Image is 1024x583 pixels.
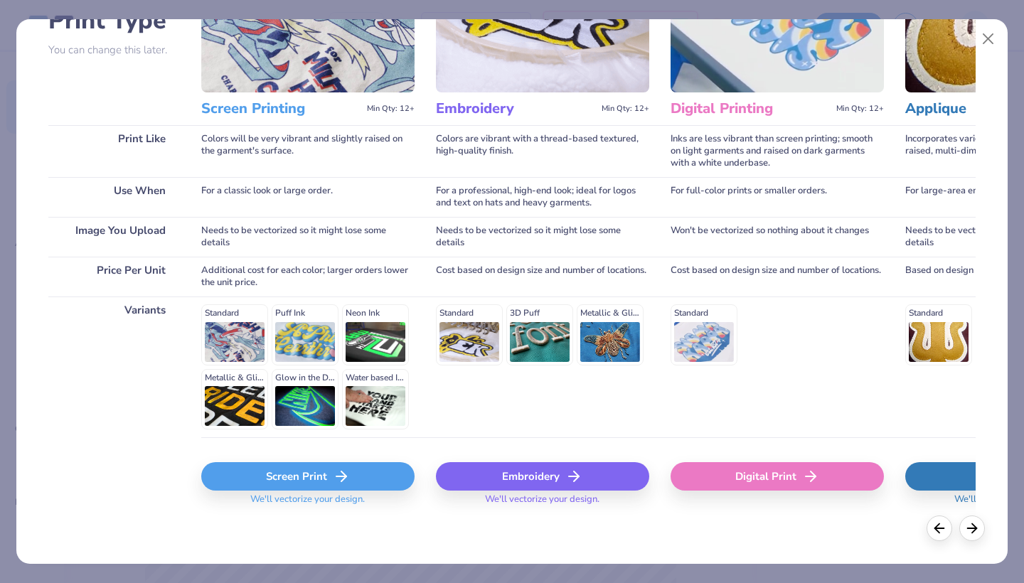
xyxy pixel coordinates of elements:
div: Cost based on design size and number of locations. [671,257,884,296]
span: Min Qty: 12+ [602,104,649,114]
div: Needs to be vectorized so it might lose some details [201,217,415,257]
span: Min Qty: 12+ [836,104,884,114]
div: Image You Upload [48,217,180,257]
p: You can change this later. [48,44,180,56]
div: Needs to be vectorized so it might lose some details [436,217,649,257]
div: Additional cost for each color; larger orders lower the unit price. [201,257,415,296]
div: Colors will be very vibrant and slightly raised on the garment's surface. [201,125,415,177]
div: For a classic look or large order. [201,177,415,217]
div: Embroidery [436,462,649,491]
span: Min Qty: 12+ [367,104,415,114]
div: Variants [48,296,180,437]
h3: Screen Printing [201,100,361,118]
div: For full-color prints or smaller orders. [671,177,884,217]
div: Inks are less vibrant than screen printing; smooth on light garments and raised on dark garments ... [671,125,884,177]
div: Cost based on design size and number of locations. [436,257,649,296]
div: Price Per Unit [48,257,180,296]
div: Won't be vectorized so nothing about it changes [671,217,884,257]
span: We'll vectorize your design. [479,493,605,514]
div: For a professional, high-end look; ideal for logos and text on hats and heavy garments. [436,177,649,217]
button: Close [975,26,1002,53]
div: Colors are vibrant with a thread-based textured, high-quality finish. [436,125,649,177]
div: Print Like [48,125,180,177]
h3: Embroidery [436,100,596,118]
div: Use When [48,177,180,217]
h3: Digital Printing [671,100,831,118]
div: Digital Print [671,462,884,491]
div: Screen Print [201,462,415,491]
span: We'll vectorize your design. [245,493,370,514]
